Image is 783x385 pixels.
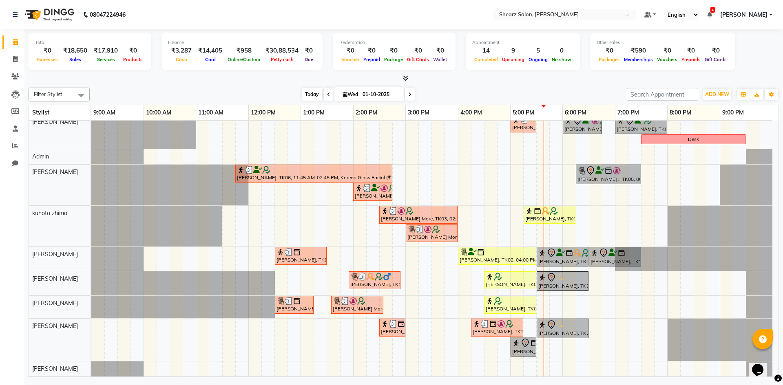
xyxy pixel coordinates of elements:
[577,166,640,183] div: [PERSON_NAME] ., TK05, 06:15 PM-07:30 PM, [PERSON_NAME] essential Mineral facial
[563,107,588,119] a: 6:00 PM
[354,184,391,200] div: [PERSON_NAME] More, TK03, 02:00 PM-02:45 PM, [PERSON_NAME] cleanup
[550,57,573,62] span: No show
[144,107,173,119] a: 10:00 AM
[35,39,145,46] div: Total
[361,57,382,62] span: Prepaid
[302,46,316,55] div: ₹0
[32,365,78,372] span: [PERSON_NAME]
[703,46,729,55] div: ₹0
[382,46,405,55] div: ₹0
[382,57,405,62] span: Package
[341,91,360,97] span: Wed
[339,46,361,55] div: ₹0
[485,273,535,288] div: [PERSON_NAME], TK09, 04:30 PM-05:30 PM, Haircut By Master Stylist- [DEMOGRAPHIC_DATA]
[485,297,535,312] div: [PERSON_NAME], TK09, 04:30 PM-05:30 PM, Hair Spa - Below Shoulder (₹2024)
[226,46,262,55] div: ₹958
[32,153,49,160] span: Admin
[121,46,145,55] div: ₹0
[511,107,536,119] a: 5:00 PM
[60,46,91,55] div: ₹18,650
[458,107,484,119] a: 4:00 PM
[749,352,775,377] iframe: chat widget
[459,248,535,264] div: [PERSON_NAME], TK02, 04:00 PM-05:30 PM, Touch up -upto 2 inch -Majirel
[500,57,526,62] span: Upcoming
[354,107,379,119] a: 2:00 PM
[537,320,588,337] div: [PERSON_NAME], TK21, 05:30 PM-06:30 PM, Haircut By Master Stylist- [DEMOGRAPHIC_DATA]
[627,88,698,101] input: Search Appointment
[174,57,189,62] span: Cash
[236,166,391,181] div: [PERSON_NAME], TK06, 11:45 AM-02:45 PM, Korean Glass Facial (₹7000),Full Hand D-tan (₹1200),Spark...
[597,46,622,55] div: ₹0
[564,116,601,133] div: [PERSON_NAME], TK17, 06:00 PM-06:45 PM, Women blowdry below shoulder
[622,57,655,62] span: Memberships
[405,57,431,62] span: Gift Cards
[196,107,226,119] a: 11:00 AM
[511,338,535,355] div: [PERSON_NAME], TK22, 05:00 PM-05:30 PM, Loreal Hair wash - Below Shoulder
[360,88,401,101] input: 2025-10-01
[472,320,522,335] div: [PERSON_NAME], TK18, 04:15 PM-05:15 PM, Loreal Hairwash & Blow dry - Below Shoulder
[679,46,703,55] div: ₹0
[276,297,313,312] div: [PERSON_NAME], TK01, 12:30 PM-01:15 PM, Men hair cut
[262,46,302,55] div: ₹30,88,534
[655,57,679,62] span: Vouchers
[407,225,457,241] div: [PERSON_NAME] More, TK03, 03:00 PM-04:00 PM, Premium bombshell pedicure
[710,7,715,13] span: 4
[34,91,62,97] span: Filter Stylist
[380,207,457,222] div: [PERSON_NAME] More, TK03, 02:30 PM-04:00 PM, Elite manicure,Premium bombshell pedicure
[380,320,405,335] div: [PERSON_NAME] ., TK12, 02:30 PM-03:00 PM, Loreal Hair wash - Below Shoulder
[32,109,49,116] span: Stylist
[431,57,449,62] span: Wallet
[688,136,699,143] div: Desk
[472,46,500,55] div: 14
[703,57,729,62] span: Gift Cards
[720,11,768,19] span: [PERSON_NAME]
[361,46,382,55] div: ₹0
[339,57,361,62] span: Voucher
[203,57,218,62] span: Card
[249,107,278,119] a: 12:00 PM
[32,118,78,125] span: [PERSON_NAME]
[32,299,78,307] span: [PERSON_NAME]
[472,57,500,62] span: Completed
[615,107,641,119] a: 7:00 PM
[303,57,315,62] span: Due
[168,46,195,55] div: ₹3,287
[622,46,655,55] div: ₹590
[668,107,693,119] a: 8:00 PM
[121,57,145,62] span: Products
[32,251,78,258] span: [PERSON_NAME]
[590,248,640,265] div: [PERSON_NAME], TK13, 06:30 PM-07:30 PM, Haircut By Master Stylist- [DEMOGRAPHIC_DATA]
[405,46,431,55] div: ₹0
[500,46,526,55] div: 9
[32,275,78,282] span: [PERSON_NAME]
[526,46,550,55] div: 5
[91,46,121,55] div: ₹17,910
[720,107,746,119] a: 9:00 PM
[526,57,550,62] span: Ongoing
[269,57,296,62] span: Petty cash
[472,39,573,46] div: Appointment
[90,3,126,26] b: 08047224946
[226,57,262,62] span: Online/Custom
[679,57,703,62] span: Prepaids
[332,297,383,312] div: [PERSON_NAME] More, TK11, 01:35 PM-02:35 PM, Haircut By Master Stylist- [DEMOGRAPHIC_DATA]
[302,88,322,101] span: Today
[597,39,729,46] div: Other sales
[67,57,83,62] span: Sales
[537,273,588,290] div: [PERSON_NAME], TK21, 05:30 PM-06:30 PM, Haircut By Master Stylist- [DEMOGRAPHIC_DATA]
[301,107,327,119] a: 1:00 PM
[524,207,575,222] div: [PERSON_NAME], TK08, 05:15 PM-06:15 PM, Premium bombshell pedicure (₹1774)
[195,46,226,55] div: ₹14,405
[550,46,573,55] div: 0
[95,57,117,62] span: Services
[703,89,731,100] button: ADD NEW
[32,322,78,330] span: [PERSON_NAME]
[35,57,60,62] span: Expenses
[276,248,326,264] div: [PERSON_NAME], TK01, 12:30 PM-01:30 PM, Haircut By Master Stylist - [DEMOGRAPHIC_DATA]
[707,11,712,18] a: 4
[406,107,431,119] a: 3:00 PM
[655,46,679,55] div: ₹0
[349,273,400,288] div: [PERSON_NAME], TK15, 01:55 PM-02:55 PM, Haircut By Master Stylist- [DEMOGRAPHIC_DATA]
[537,248,588,265] div: [PERSON_NAME], TK08, 05:30 PM-06:30 PM, Haircut By Master Stylist - [DEMOGRAPHIC_DATA]
[168,39,316,46] div: Finance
